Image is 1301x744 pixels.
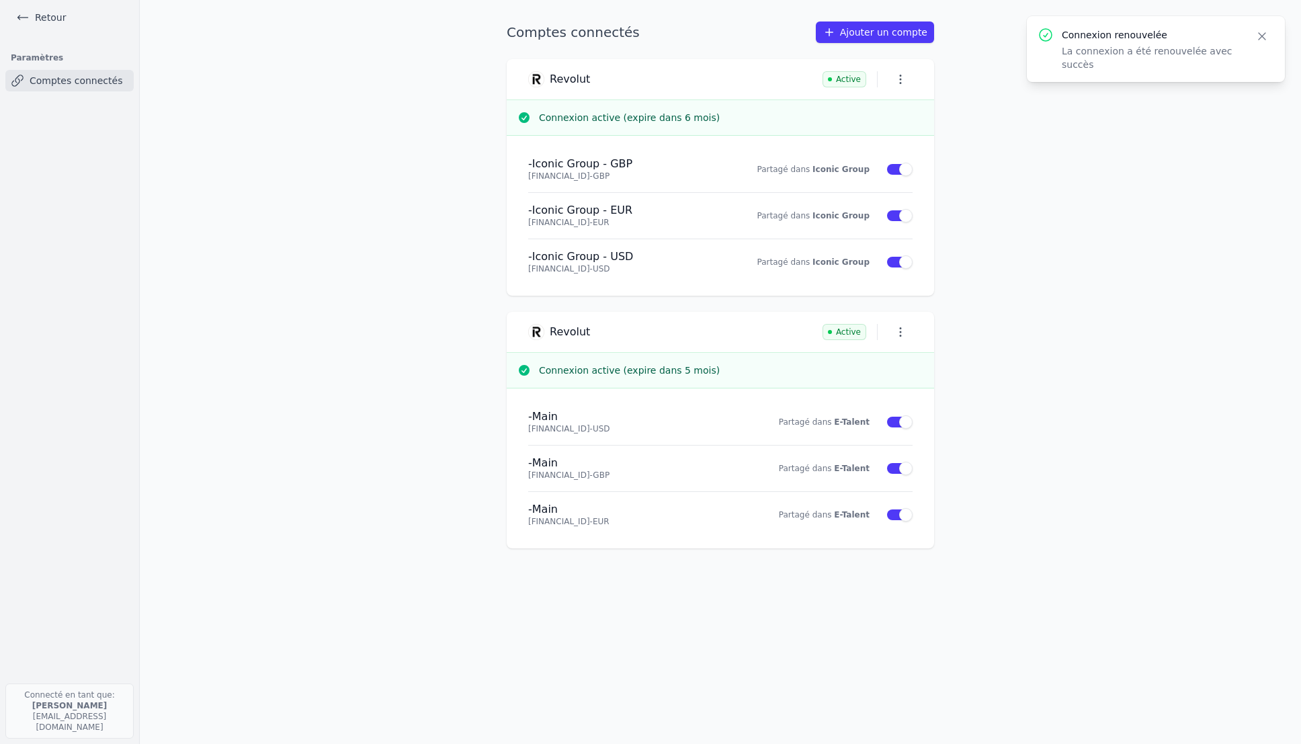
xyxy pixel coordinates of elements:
p: [FINANCIAL_ID] - GBP [528,171,724,181]
h4: - Main [528,503,724,516]
p: [FINANCIAL_ID] - EUR [528,217,724,228]
h3: Revolut [550,73,590,86]
h4: - Main [528,410,724,423]
p: [FINANCIAL_ID] - EUR [528,516,724,527]
p: [FINANCIAL_ID] - USD [528,423,724,434]
a: Retour [11,8,71,27]
p: Partagé dans [741,164,870,175]
p: [FINANCIAL_ID] - GBP [528,470,724,481]
p: Connecté en tant que: [EMAIL_ADDRESS][DOMAIN_NAME] [5,684,134,739]
strong: [PERSON_NAME] [32,701,108,710]
h4: - Iconic Group - USD [528,250,724,263]
a: E-Talent [834,464,870,473]
h3: Connexion active (expire dans 5 mois) [539,364,923,377]
a: Iconic Group [812,257,870,267]
h3: Paramètres [5,48,134,67]
h4: - Iconic Group - GBP [528,157,724,171]
p: Connexion renouvelée [1062,28,1239,42]
a: E-Talent [834,510,870,520]
h4: - Iconic Group - EUR [528,204,724,217]
img: Revolut logo [528,71,544,87]
h4: - Main [528,456,724,470]
p: Partagé dans [741,417,870,427]
img: Revolut logo [528,324,544,340]
p: Partagé dans [741,509,870,520]
a: E-Talent [834,417,870,427]
a: Iconic Group [812,211,870,220]
a: Ajouter un compte [816,22,934,43]
span: Active [823,71,866,87]
p: Partagé dans [741,210,870,221]
h3: Revolut [550,325,590,339]
a: Iconic Group [812,165,870,174]
p: [FINANCIAL_ID] - USD [528,263,724,274]
h1: Comptes connectés [507,23,640,42]
p: Partagé dans [741,257,870,267]
a: Comptes connectés [5,70,134,91]
h3: Connexion active (expire dans 6 mois) [539,111,923,124]
span: Active [823,324,866,340]
p: Partagé dans [741,463,870,474]
p: La connexion a été renouvelée avec succès [1062,44,1239,71]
